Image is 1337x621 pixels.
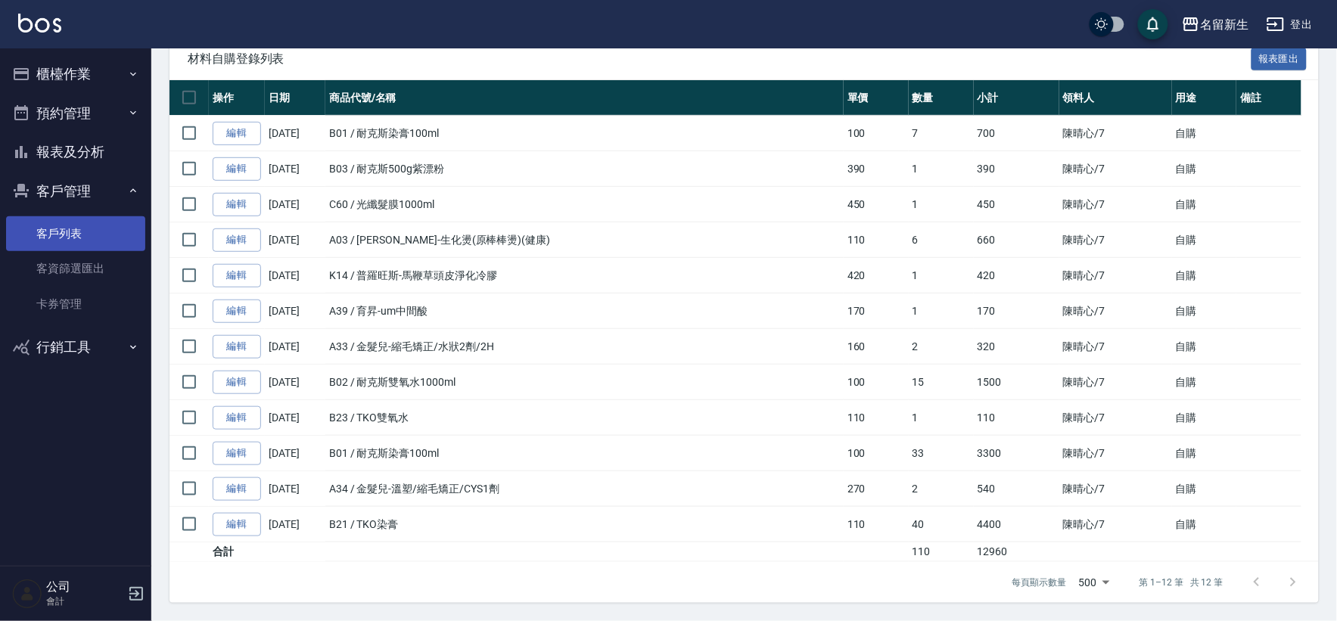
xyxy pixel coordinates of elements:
td: 160 [844,329,909,365]
td: 390 [844,151,909,187]
button: 登出 [1261,11,1319,39]
td: K14 / 普羅旺斯-馬鞭草頭皮淨化冷膠 [325,258,844,293]
td: 陳晴心 /7 [1059,329,1172,365]
span: 材料自購登錄列表 [188,51,1251,67]
td: 自購 [1172,507,1237,542]
td: 自購 [1172,436,1237,471]
td: [DATE] [265,116,325,151]
td: [DATE] [265,258,325,293]
td: 自購 [1172,258,1237,293]
img: Logo [18,14,61,33]
td: [DATE] [265,400,325,436]
td: C60 / 光纖髮膜1000ml [325,187,844,222]
td: 陳晴心 /7 [1059,116,1172,151]
td: [DATE] [265,436,325,471]
a: 報表匯出 [1251,51,1307,65]
td: 420 [844,258,909,293]
a: 客資篩選匯出 [6,251,145,286]
img: Person [12,579,42,609]
td: [DATE] [265,187,325,222]
th: 小計 [974,80,1059,116]
td: 陳晴心 /7 [1059,293,1172,329]
h5: 公司 [46,579,123,595]
td: 110 [974,400,1059,436]
th: 操作 [209,80,265,116]
td: 陳晴心 /7 [1059,436,1172,471]
td: 2 [909,329,974,365]
div: 名留新生 [1200,15,1248,34]
td: 1 [909,258,974,293]
a: 卡券管理 [6,287,145,321]
th: 日期 [265,80,325,116]
td: 450 [974,187,1059,222]
td: 自購 [1172,329,1237,365]
a: 編輯 [213,335,261,359]
td: 450 [844,187,909,222]
td: 1500 [974,365,1059,400]
th: 領料人 [1059,80,1172,116]
button: 客戶管理 [6,172,145,211]
td: 合計 [209,542,265,562]
td: 陳晴心 /7 [1059,258,1172,293]
th: 數量 [909,80,974,116]
a: 編輯 [213,264,261,287]
td: A39 / 育昇-um中間酸 [325,293,844,329]
td: 660 [974,222,1059,258]
td: 110 [844,222,909,258]
div: 500 [1073,562,1115,603]
th: 單價 [844,80,909,116]
td: 自購 [1172,365,1237,400]
td: B01 / 耐克斯染膏100ml [325,116,844,151]
td: 540 [974,471,1059,507]
a: 編輯 [213,442,261,465]
td: 陳晴心 /7 [1059,187,1172,222]
td: B02 / 耐克斯雙氧水1000ml [325,365,844,400]
td: 陳晴心 /7 [1059,400,1172,436]
td: 陳晴心 /7 [1059,151,1172,187]
button: 報表匯出 [1251,48,1307,71]
button: 櫃檯作業 [6,54,145,94]
td: 420 [974,258,1059,293]
td: 15 [909,365,974,400]
td: B03 / 耐克斯500g紫漂粉 [325,151,844,187]
button: 報表及分析 [6,132,145,172]
td: 390 [974,151,1059,187]
p: 每頁顯示數量 [1012,576,1067,589]
a: 編輯 [213,406,261,430]
td: 12960 [974,542,1059,562]
td: 陳晴心 /7 [1059,471,1172,507]
td: 自購 [1172,116,1237,151]
td: 1 [909,293,974,329]
a: 編輯 [213,371,261,394]
td: [DATE] [265,507,325,542]
td: 陳晴心 /7 [1059,365,1172,400]
th: 商品代號/名稱 [325,80,844,116]
a: 編輯 [213,513,261,536]
td: 自購 [1172,293,1237,329]
td: [DATE] [265,151,325,187]
td: 3300 [974,436,1059,471]
td: 2 [909,471,974,507]
td: 270 [844,471,909,507]
td: A03 / [PERSON_NAME]-生化燙(原棒棒燙)(健康) [325,222,844,258]
td: 1 [909,187,974,222]
td: [DATE] [265,329,325,365]
td: 170 [974,293,1059,329]
td: [DATE] [265,365,325,400]
td: 自購 [1172,471,1237,507]
td: 自購 [1172,400,1237,436]
td: 110 [844,400,909,436]
td: 40 [909,507,974,542]
td: 320 [974,329,1059,365]
td: 自購 [1172,187,1237,222]
td: 110 [844,507,909,542]
a: 編輯 [213,157,261,181]
th: 用途 [1172,80,1237,116]
td: 自購 [1172,151,1237,187]
td: 100 [844,116,909,151]
a: 編輯 [213,228,261,252]
td: 110 [909,542,974,562]
button: save [1138,9,1168,39]
td: 7 [909,116,974,151]
p: 會計 [46,595,123,608]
